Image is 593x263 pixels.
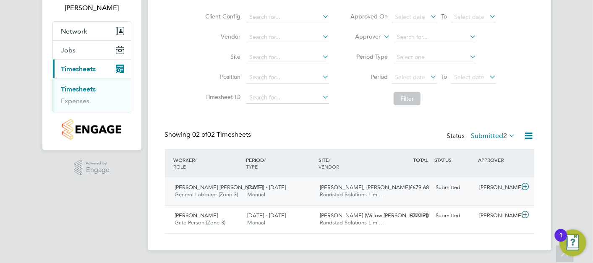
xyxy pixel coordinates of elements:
[389,209,433,223] div: £700.20
[476,152,520,167] div: APPROVER
[203,93,240,101] label: Timesheet ID
[203,53,240,60] label: Site
[433,209,476,223] div: Submitted
[394,92,421,105] button: Filter
[413,156,428,163] span: TOTAL
[316,152,389,174] div: SITE
[447,130,517,142] div: Status
[320,219,384,226] span: Randstad Solutions Limi…
[165,130,253,139] div: Showing
[246,11,329,23] input: Search for...
[175,191,238,198] span: General Labourer (Zone 3)
[62,119,121,140] img: countryside-properties-logo-retina.png
[476,209,520,223] div: [PERSON_NAME]
[504,132,507,140] span: 2
[247,212,286,219] span: [DATE] - [DATE]
[53,22,131,40] button: Network
[350,53,388,60] label: Period Type
[61,46,76,54] span: Jobs
[433,181,476,195] div: Submitted
[61,27,88,35] span: Network
[264,156,266,163] span: /
[53,60,131,78] button: Timesheets
[246,31,329,43] input: Search for...
[320,184,410,191] span: [PERSON_NAME], [PERSON_NAME]
[395,73,425,81] span: Select date
[61,65,96,73] span: Timesheets
[329,156,330,163] span: /
[439,71,449,82] span: To
[174,163,186,170] span: ROLE
[61,97,90,105] a: Expenses
[52,3,131,13] span: Andy Pearce
[350,73,388,81] label: Period
[193,130,208,139] span: 02 of
[203,13,240,20] label: Client Config
[320,212,428,219] span: [PERSON_NAME] (Willow [PERSON_NAME])
[559,229,586,256] button: Open Resource Center, 1 new notification
[395,13,425,21] span: Select date
[53,41,131,59] button: Jobs
[247,219,265,226] span: Manual
[454,73,484,81] span: Select date
[195,156,197,163] span: /
[53,78,131,112] div: Timesheets
[433,152,476,167] div: STATUS
[61,85,96,93] a: Timesheets
[246,52,329,63] input: Search for...
[394,52,476,63] input: Select one
[389,181,433,195] div: £679.68
[246,72,329,83] input: Search for...
[439,11,449,22] span: To
[247,184,286,191] span: [DATE] - [DATE]
[320,191,384,198] span: Randstad Solutions Limi…
[350,13,388,20] label: Approved On
[244,152,316,174] div: PERIOD
[343,33,381,41] label: Approver
[247,191,265,198] span: Manual
[394,31,476,43] input: Search for...
[203,73,240,81] label: Position
[52,119,131,140] a: Go to home page
[559,235,563,246] div: 1
[454,13,484,21] span: Select date
[175,184,263,191] span: [PERSON_NAME] [PERSON_NAME]
[203,33,240,40] label: Vendor
[172,152,244,174] div: WORKER
[193,130,251,139] span: 02 Timesheets
[319,163,339,170] span: VENDOR
[86,167,110,174] span: Engage
[246,163,258,170] span: TYPE
[476,181,520,195] div: [PERSON_NAME]
[175,212,218,219] span: [PERSON_NAME]
[86,160,110,167] span: Powered by
[74,160,110,176] a: Powered byEngage
[471,132,516,140] label: Submitted
[246,92,329,104] input: Search for...
[175,219,226,226] span: Gate Person (Zone 3)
